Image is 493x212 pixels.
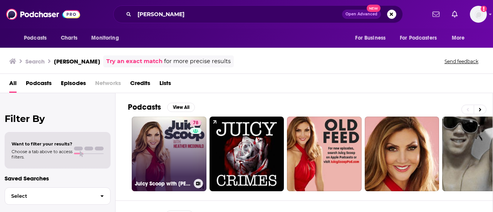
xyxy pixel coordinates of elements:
img: User Profile [470,6,487,23]
span: for more precise results [164,57,231,66]
h3: Juicy Scoop with [PERSON_NAME] [135,180,191,187]
button: open menu [395,31,448,45]
span: Open Advanced [345,12,377,16]
a: Charts [56,31,82,45]
button: Show profile menu [470,6,487,23]
a: 78 [190,120,201,126]
span: Choose a tab above to access filters. [12,149,72,160]
a: All [9,77,17,93]
h3: Search [25,58,45,65]
a: Episodes [61,77,86,93]
span: 78 [193,119,198,127]
button: Open AdvancedNew [342,10,381,19]
a: PodcastsView All [128,102,195,112]
div: Search podcasts, credits, & more... [113,5,403,23]
a: Try an exact match [106,57,163,66]
p: Saved Searches [5,175,111,182]
span: Want to filter your results? [12,141,72,147]
span: For Podcasters [400,33,437,43]
span: Podcasts [24,33,47,43]
span: Select [5,194,94,199]
button: Select [5,187,111,205]
h3: [PERSON_NAME] [54,58,100,65]
button: open menu [446,31,475,45]
h2: Podcasts [128,102,161,112]
button: View All [167,103,195,112]
img: Podchaser - Follow, Share and Rate Podcasts [6,7,80,22]
span: New [367,5,381,12]
svg: Add a profile image [481,6,487,12]
button: Send feedback [442,58,481,65]
button: open menu [86,31,129,45]
span: For Business [355,33,386,43]
span: Networks [95,77,121,93]
span: More [452,33,465,43]
a: Show notifications dropdown [429,8,443,21]
span: Logged in as ShannonHennessey [470,6,487,23]
button: open menu [18,31,57,45]
a: 78Juicy Scoop with [PERSON_NAME] [132,117,206,191]
a: Credits [130,77,150,93]
a: Podcasts [26,77,52,93]
span: Monitoring [91,33,119,43]
h2: Filter By [5,113,111,124]
span: Charts [61,33,77,43]
a: Lists [159,77,171,93]
a: Show notifications dropdown [449,8,461,21]
button: open menu [350,31,395,45]
input: Search podcasts, credits, & more... [134,8,342,20]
